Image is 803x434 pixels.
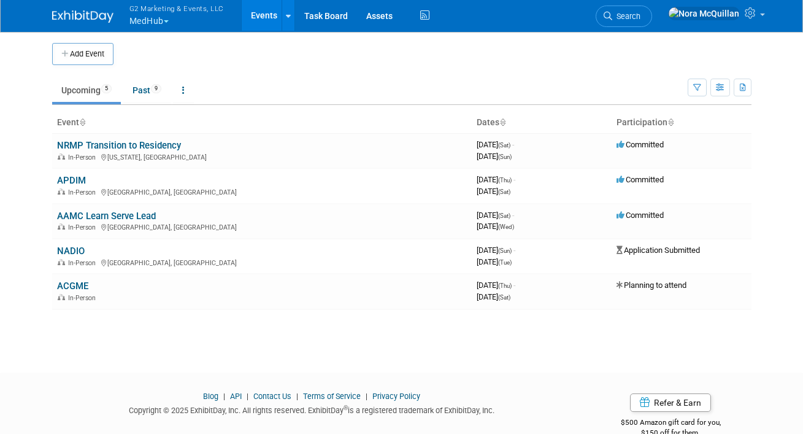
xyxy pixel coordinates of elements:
span: - [512,211,514,220]
span: | [244,392,252,401]
sup: ® [344,405,348,411]
span: (Sat) [498,188,510,195]
span: - [512,140,514,149]
a: API [230,392,242,401]
a: Sort by Participation Type [667,117,674,127]
span: [DATE] [477,257,512,266]
div: [US_STATE], [GEOGRAPHIC_DATA] [57,152,467,161]
span: [DATE] [477,175,515,184]
span: (Thu) [498,177,512,184]
a: AAMC Learn Serve Lead [57,211,156,222]
img: In-Person Event [58,223,65,230]
th: Participation [612,112,751,133]
span: [DATE] [477,281,515,290]
div: [GEOGRAPHIC_DATA], [GEOGRAPHIC_DATA] [57,257,467,267]
span: In-Person [68,223,99,231]
a: Contact Us [253,392,291,401]
a: Blog [203,392,218,401]
span: | [363,392,371,401]
img: ExhibitDay [52,10,113,23]
img: In-Person Event [58,153,65,160]
span: - [513,281,515,290]
span: (Sun) [498,153,512,160]
span: (Sat) [498,294,510,301]
span: | [220,392,228,401]
span: Application Submitted [617,246,700,255]
div: [GEOGRAPHIC_DATA], [GEOGRAPHIC_DATA] [57,187,467,196]
span: G2 Marketing & Events, LLC [129,2,224,15]
span: (Wed) [498,223,514,230]
span: Search [612,12,640,21]
img: Nora McQuillan [668,7,740,20]
span: (Thu) [498,282,512,289]
span: [DATE] [477,211,514,220]
span: - [513,175,515,184]
a: Upcoming5 [52,79,121,102]
a: Sort by Start Date [499,117,505,127]
a: NRMP Transition to Residency [57,140,181,151]
a: Terms of Service [303,392,361,401]
span: In-Person [68,153,99,161]
a: Search [596,6,652,27]
span: - [513,246,515,255]
span: [DATE] [477,246,515,255]
a: Past9 [123,79,171,102]
span: In-Person [68,294,99,302]
span: In-Person [68,259,99,267]
span: 9 [151,84,161,93]
a: APDIM [57,175,86,186]
div: [GEOGRAPHIC_DATA], [GEOGRAPHIC_DATA] [57,222,467,231]
img: In-Person Event [58,188,65,195]
img: In-Person Event [58,294,65,300]
span: [DATE] [477,222,514,231]
span: [DATE] [477,140,514,149]
a: Refer & Earn [630,393,711,412]
span: 5 [101,84,112,93]
span: Committed [617,175,664,184]
span: Planning to attend [617,281,686,290]
span: [DATE] [477,152,512,161]
th: Dates [472,112,612,133]
span: (Sun) [498,247,512,254]
a: Sort by Event Name [79,117,85,127]
span: (Sat) [498,212,510,219]
th: Event [52,112,472,133]
img: In-Person Event [58,259,65,265]
a: ACGME [57,281,88,292]
span: | [293,392,301,401]
span: [DATE] [477,187,510,196]
span: (Tue) [498,259,512,266]
a: Privacy Policy [372,392,420,401]
button: Add Event [52,43,113,65]
a: NADIO [57,246,85,257]
span: In-Person [68,188,99,196]
span: Committed [617,211,664,220]
span: Committed [617,140,664,149]
span: [DATE] [477,292,510,301]
div: Copyright © 2025 ExhibitDay, Inc. All rights reserved. ExhibitDay is a registered trademark of Ex... [52,402,572,416]
span: (Sat) [498,142,510,149]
